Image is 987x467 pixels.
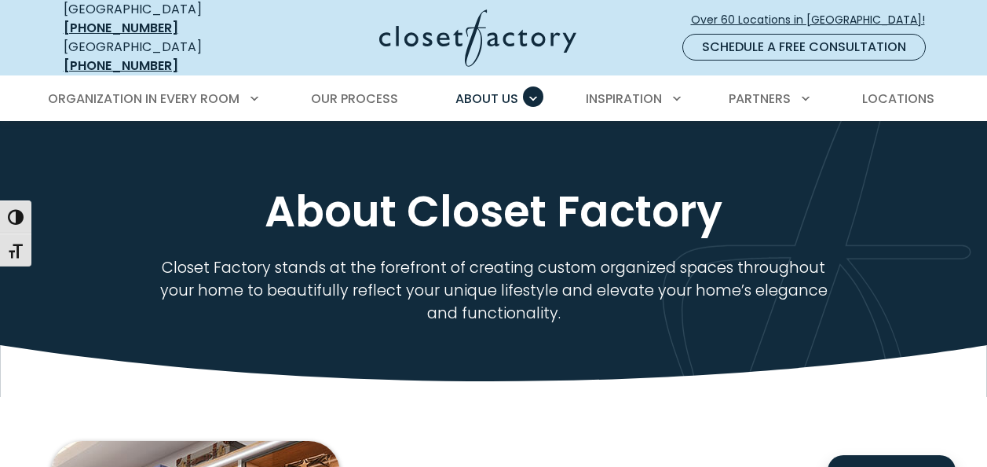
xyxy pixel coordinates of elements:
[690,6,938,34] a: Over 60 Locations in [GEOGRAPHIC_DATA]!
[64,57,178,75] a: [PHONE_NUMBER]
[691,12,938,28] span: Over 60 Locations in [GEOGRAPHIC_DATA]!
[134,256,854,325] p: Closet Factory stands at the forefront of creating custom organized spaces throughout your home t...
[64,38,256,75] div: [GEOGRAPHIC_DATA]
[862,90,934,108] span: Locations
[37,77,951,121] nav: Primary Menu
[60,186,927,238] h1: About Closet Factory
[311,90,398,108] span: Our Process
[682,34,926,61] a: Schedule a Free Consultation
[64,19,178,37] a: [PHONE_NUMBER]
[455,90,518,108] span: About Us
[586,90,662,108] span: Inspiration
[729,90,791,108] span: Partners
[48,90,239,108] span: Organization in Every Room
[379,9,576,67] img: Closet Factory Logo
